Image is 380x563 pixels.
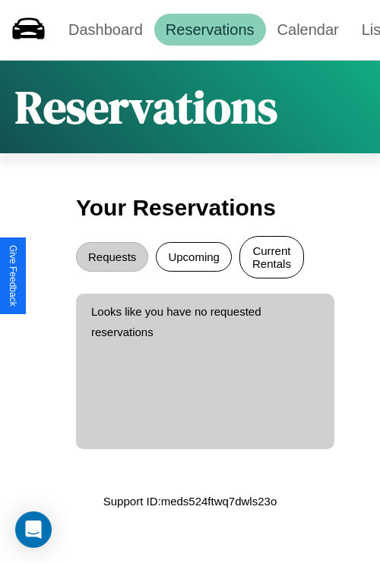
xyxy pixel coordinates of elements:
div: Give Feedback [8,245,18,307]
a: Dashboard [57,14,154,46]
p: Support ID: meds524ftwq7dwls23o [103,491,277,511]
p: Looks like you have no requested reservations [91,301,319,342]
div: Open Intercom Messenger [15,511,52,548]
button: Upcoming [156,242,232,272]
a: Reservations [154,14,266,46]
a: Calendar [266,14,350,46]
button: Requests [76,242,148,272]
h1: Reservations [15,76,277,138]
button: Current Rentals [239,236,304,278]
h3: Your Reservations [76,187,304,228]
